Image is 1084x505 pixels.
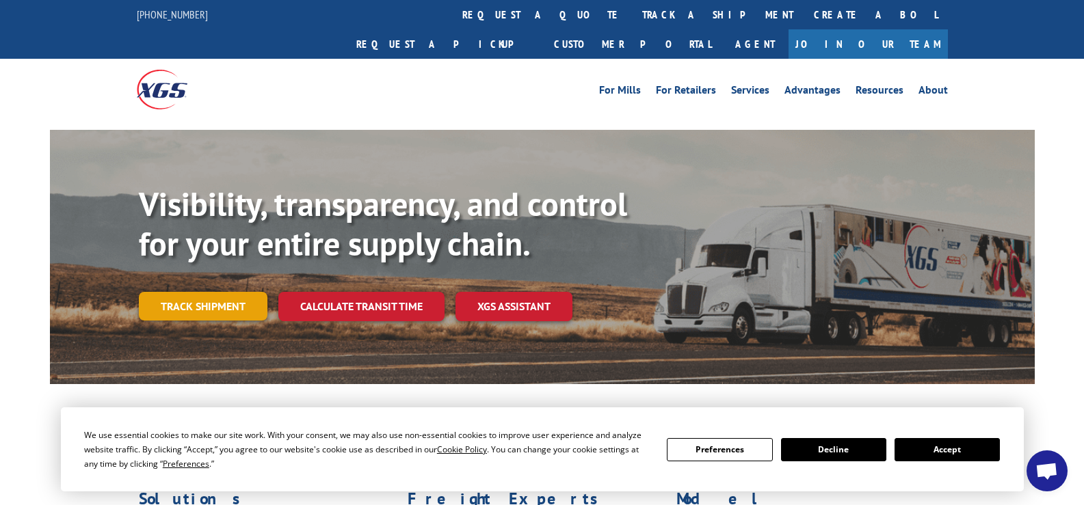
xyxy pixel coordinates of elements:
a: Customer Portal [544,29,722,59]
span: Preferences [163,458,209,469]
a: About [918,85,948,100]
a: Request a pickup [346,29,544,59]
a: Track shipment [139,292,267,320]
button: Accept [895,438,1000,461]
button: Decline [781,438,886,461]
a: XGS ASSISTANT [455,292,572,321]
a: Join Our Team [789,29,948,59]
a: Services [731,85,769,100]
button: Preferences [667,438,772,461]
a: Agent [722,29,789,59]
a: Advantages [784,85,841,100]
a: Calculate transit time [278,292,445,321]
span: Cookie Policy [437,443,487,455]
div: Cookie Consent Prompt [61,407,1024,491]
a: Resources [856,85,903,100]
a: [PHONE_NUMBER] [137,8,208,21]
a: For Retailers [656,85,716,100]
b: Visibility, transparency, and control for your entire supply chain. [139,182,627,264]
div: Open chat [1027,450,1068,491]
div: We use essential cookies to make our site work. With your consent, we may also use non-essential ... [84,428,650,471]
a: For Mills [599,85,641,100]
